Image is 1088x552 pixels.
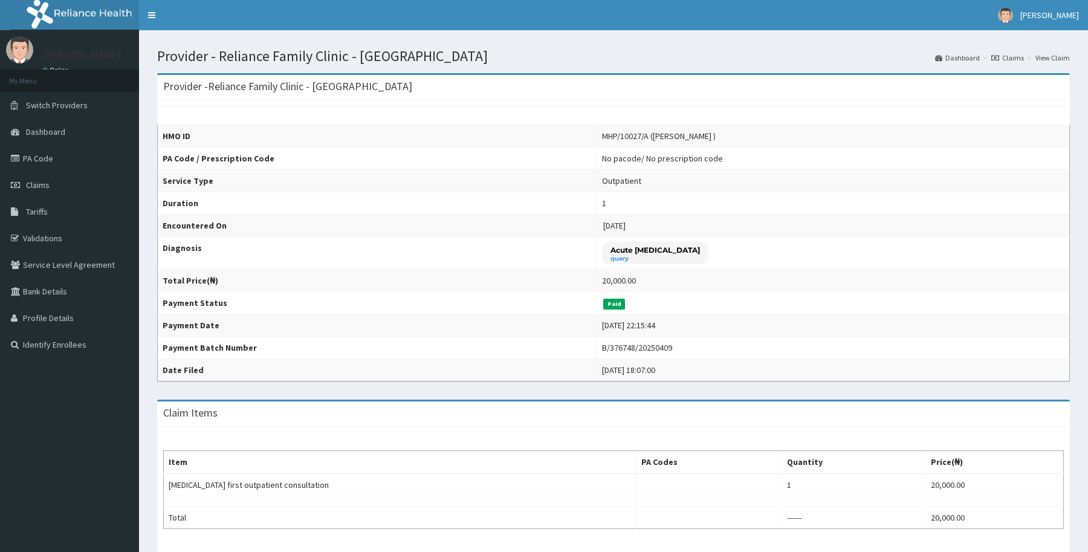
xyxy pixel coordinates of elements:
span: Paid [603,299,625,310]
h3: Provider - Reliance Family Clinic - [GEOGRAPHIC_DATA] [163,81,412,92]
td: 20,000.00 [925,473,1063,496]
p: [PERSON_NAME] [42,49,121,60]
span: Claims [26,180,50,190]
th: Encountered On [158,215,597,237]
th: Service Type [158,170,597,192]
th: Date Filed [158,359,597,382]
p: Acute [MEDICAL_DATA] [610,245,700,255]
th: Quantity [782,451,925,474]
span: Dashboard [26,126,65,137]
div: [DATE] 22:15:44 [602,319,655,331]
img: User Image [998,8,1013,23]
th: Payment Status [158,292,597,314]
th: PA Codes [636,451,782,474]
th: HMO ID [158,125,597,148]
h3: Claim Items [163,408,218,418]
th: Duration [158,192,597,215]
span: [DATE] [603,220,626,231]
td: [MEDICAL_DATA] first outpatient consultation [164,473,636,496]
th: Item [164,451,636,474]
div: [DATE] 18:07:00 [602,364,655,376]
th: Payment Batch Number [158,337,597,359]
div: No pacode / No prescription code [602,152,723,164]
a: View Claim [1035,53,1070,63]
span: [PERSON_NAME] [1020,10,1079,21]
h1: Provider - Reliance Family Clinic - [GEOGRAPHIC_DATA] [157,48,1070,64]
small: query [610,256,700,262]
td: ------ [782,507,925,529]
td: Total [164,507,636,529]
a: Claims [991,53,1024,63]
th: Diagnosis [158,237,597,270]
div: 1 [602,197,606,209]
th: Price(₦) [925,451,1063,474]
div: B/376748/20250409 [602,342,672,354]
td: 1 [782,473,925,496]
a: Dashboard [935,53,980,63]
td: 20,000.00 [925,507,1063,529]
th: Payment Date [158,314,597,337]
div: 20,000.00 [602,274,636,287]
span: Switch Providers [26,100,88,111]
th: Total Price(₦) [158,270,597,292]
img: User Image [6,36,33,63]
div: MHP/10027/A ([PERSON_NAME] ) [602,130,716,142]
a: Online [42,66,71,74]
span: Tariffs [26,206,48,217]
div: Outpatient [602,175,641,187]
th: PA Code / Prescription Code [158,148,597,170]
